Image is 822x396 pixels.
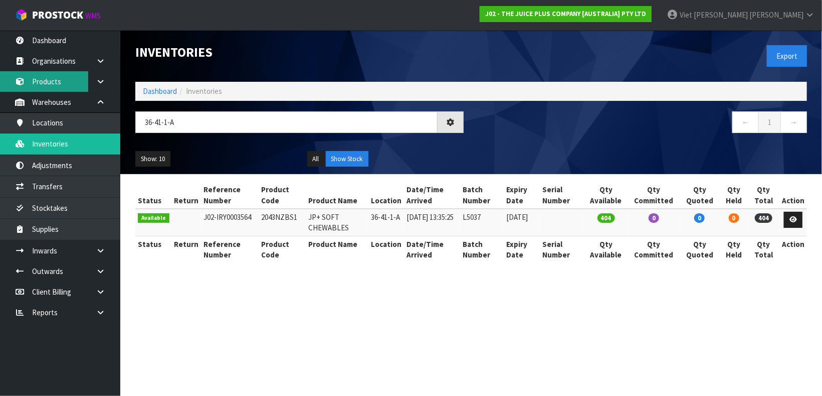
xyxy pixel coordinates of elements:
th: Status [135,182,172,209]
th: Expiry Date [504,236,540,262]
span: 0 [729,213,739,223]
span: [DATE] [507,212,528,222]
th: Product Code [259,236,306,262]
td: 2043NZBS1 [259,209,306,236]
th: Expiry Date [504,182,540,209]
td: [DATE] 13:35:25 [404,209,460,236]
th: Return [172,182,201,209]
th: Batch Number [460,236,504,262]
span: Inventories [186,86,222,96]
a: 1 [758,111,781,133]
th: Action [779,182,807,209]
strong: J02 - THE JUICE PLUS COMPANY [AUSTRALIA] PTY LTD [485,10,646,18]
th: Qty Total [748,182,779,209]
th: Date/Time Arrived [404,236,460,262]
th: Qty Available [584,182,628,209]
span: ProStock [32,9,83,22]
th: Product Name [306,182,368,209]
th: Qty Quoted [680,182,719,209]
img: cube-alt.png [15,9,28,21]
th: Qty Quoted [680,236,719,262]
span: 0 [649,213,659,223]
th: Status [135,236,172,262]
span: [PERSON_NAME] [749,10,803,20]
span: 404 [597,213,615,223]
th: Batch Number [460,182,504,209]
th: Serial Number [540,182,584,209]
span: Viet [PERSON_NAME] [680,10,748,20]
th: Serial Number [540,236,584,262]
button: Show Stock [326,151,368,167]
td: J02-IRY0003564 [201,209,259,236]
small: WMS [85,11,101,21]
span: 404 [755,213,772,223]
th: Action [779,236,807,262]
th: Reference Number [201,236,259,262]
td: L5037 [460,209,504,236]
button: Show: 10 [135,151,170,167]
th: Qty Committed [628,182,680,209]
a: → [780,111,807,133]
th: Qty Held [720,182,748,209]
a: Dashboard [143,86,177,96]
th: Qty Committed [628,236,680,262]
th: Qty Held [720,236,748,262]
span: 0 [694,213,705,223]
td: JP+ SOFT CHEWABLES [306,209,368,236]
th: Qty Available [584,236,628,262]
span: Available [138,213,169,223]
th: Date/Time Arrived [404,182,460,209]
th: Location [368,236,404,262]
th: Reference Number [201,182,259,209]
h1: Inventories [135,45,464,60]
th: Qty Total [748,236,779,262]
button: All [307,151,325,167]
th: Location [368,182,404,209]
button: Export [767,45,807,67]
input: Search inventories [135,111,438,133]
th: Product Name [306,236,368,262]
a: J02 - THE JUICE PLUS COMPANY [AUSTRALIA] PTY LTD [480,6,652,22]
a: ← [732,111,759,133]
th: Product Code [259,182,306,209]
th: Return [172,236,201,262]
td: 36-41-1-A [368,209,404,236]
nav: Page navigation [479,111,807,136]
